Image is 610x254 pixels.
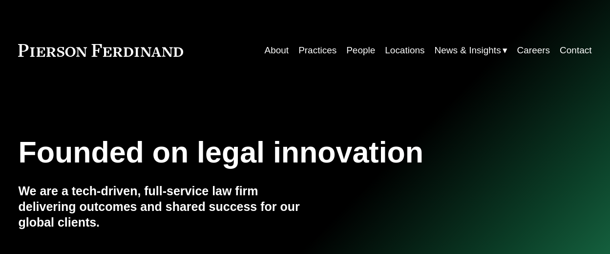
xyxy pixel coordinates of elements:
span: News & Insights [435,42,501,59]
a: Careers [517,41,550,60]
a: Contact [560,41,591,60]
h4: We are a tech-driven, full-service law firm delivering outcomes and shared success for our global... [18,184,305,230]
a: Locations [385,41,424,60]
h1: Founded on legal innovation [18,136,496,170]
a: About [265,41,289,60]
a: Practices [298,41,337,60]
a: folder dropdown [435,41,507,60]
a: People [346,41,375,60]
